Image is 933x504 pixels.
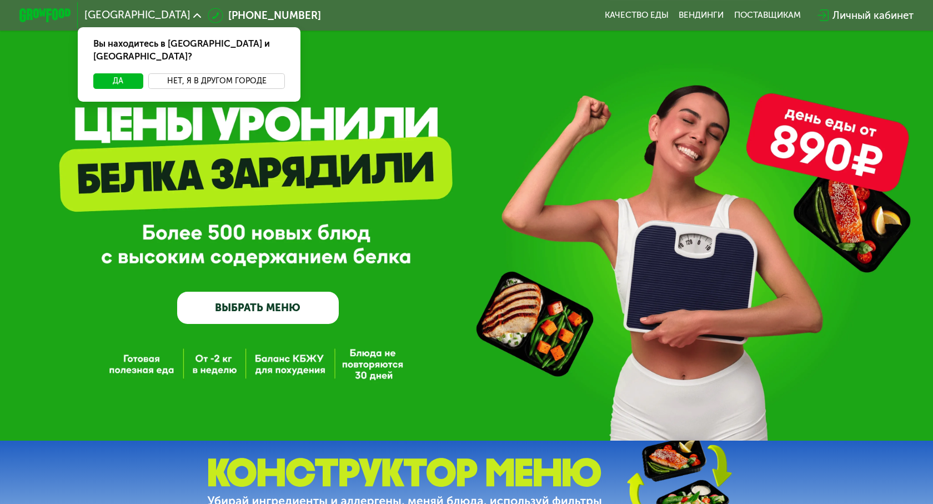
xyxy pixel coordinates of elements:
[734,10,801,21] div: поставщикам
[208,8,321,23] a: [PHONE_NUMBER]
[93,73,143,89] button: Да
[679,10,724,21] a: Вендинги
[148,73,285,89] button: Нет, я в другом городе
[177,292,339,324] a: ВЫБРАТЬ МЕНЮ
[78,27,300,74] div: Вы находитесь в [GEOGRAPHIC_DATA] и [GEOGRAPHIC_DATA]?
[84,10,190,21] span: [GEOGRAPHIC_DATA]
[605,10,669,21] a: Качество еды
[832,8,914,23] div: Личный кабинет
